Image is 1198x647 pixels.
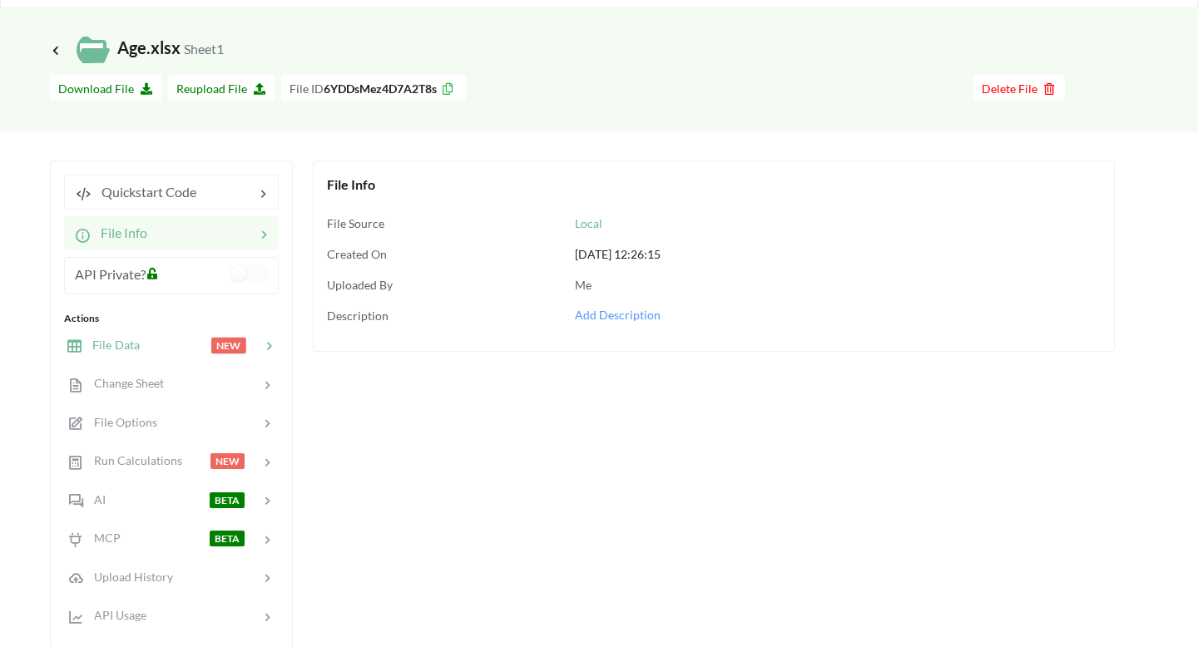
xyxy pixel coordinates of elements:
[84,453,182,467] span: Run Calculations
[184,41,224,57] small: Sheet1
[50,37,224,57] span: Age.xlsx
[575,307,1101,323] p: Add Description
[575,215,1101,232] p: Local
[575,277,1101,294] p: Me
[210,453,245,469] span: NEW
[75,266,146,282] span: API Private?
[211,338,246,353] span: NEW
[84,376,164,390] span: Change Sheet
[973,75,1065,101] button: Delete File
[84,492,106,506] span: AI
[84,415,157,429] span: File Options
[64,311,279,326] div: Actions
[77,33,110,67] img: /static/media/localFileIcon.23929a80.svg
[982,81,1057,96] span: Delete File
[327,307,555,324] div: Description
[84,608,146,622] span: API Usage
[168,75,275,101] button: Reupload File
[210,492,245,508] span: BETA
[58,81,153,96] span: Download File
[327,175,1101,195] div: File Info
[92,184,196,200] span: Quickstart Code
[327,276,555,294] div: Uploaded By
[327,245,555,263] div: Created On
[84,531,121,545] span: MCP
[575,245,1101,263] div: [DATE] 12:26:15
[210,531,245,546] span: BETA
[324,81,437,96] b: 6YDDsMez4D7A2T8s
[290,81,324,96] span: File ID
[50,75,161,101] button: Download File
[327,215,555,232] div: File Source
[84,570,173,584] span: Upload History
[176,81,266,96] span: Reupload File
[82,338,140,352] span: File Data
[91,225,147,240] span: File Info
